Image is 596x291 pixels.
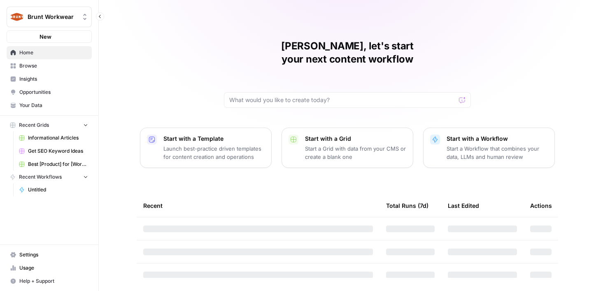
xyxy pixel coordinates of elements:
[7,72,92,86] a: Insights
[19,264,88,272] span: Usage
[7,86,92,99] a: Opportunities
[15,144,92,158] a: Get SEO Keyword Ideas
[143,194,373,217] div: Recent
[19,102,88,109] span: Your Data
[28,161,88,168] span: Best [Product] for [Worktype]
[9,9,24,24] img: Brunt Workwear Logo
[15,131,92,144] a: Informational Articles
[448,194,479,217] div: Last Edited
[7,275,92,288] button: Help + Support
[140,128,272,168] button: Start with a TemplateLaunch best-practice driven templates for content creation and operations
[7,261,92,275] a: Usage
[28,186,88,193] span: Untitled
[7,248,92,261] a: Settings
[423,128,555,168] button: Start with a WorkflowStart a Workflow that combines your data, LLMs and human review
[15,183,92,196] a: Untitled
[163,144,265,161] p: Launch best-practice driven templates for content creation and operations
[7,99,92,112] a: Your Data
[530,194,552,217] div: Actions
[19,75,88,83] span: Insights
[28,147,88,155] span: Get SEO Keyword Ideas
[28,13,77,21] span: Brunt Workwear
[305,135,406,143] p: Start with a Grid
[19,277,88,285] span: Help + Support
[15,158,92,171] a: Best [Product] for [Worktype]
[19,173,62,181] span: Recent Workflows
[447,135,548,143] p: Start with a Workflow
[282,128,413,168] button: Start with a GridStart a Grid with data from your CMS or create a blank one
[19,121,49,129] span: Recent Grids
[7,59,92,72] a: Browse
[7,30,92,43] button: New
[19,251,88,258] span: Settings
[19,62,88,70] span: Browse
[386,194,428,217] div: Total Runs (7d)
[28,134,88,142] span: Informational Articles
[229,96,456,104] input: What would you like to create today?
[40,33,51,41] span: New
[19,88,88,96] span: Opportunities
[305,144,406,161] p: Start a Grid with data from your CMS or create a blank one
[7,119,92,131] button: Recent Grids
[7,7,92,27] button: Workspace: Brunt Workwear
[7,46,92,59] a: Home
[224,40,471,66] h1: [PERSON_NAME], let's start your next content workflow
[163,135,265,143] p: Start with a Template
[447,144,548,161] p: Start a Workflow that combines your data, LLMs and human review
[7,171,92,183] button: Recent Workflows
[19,49,88,56] span: Home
